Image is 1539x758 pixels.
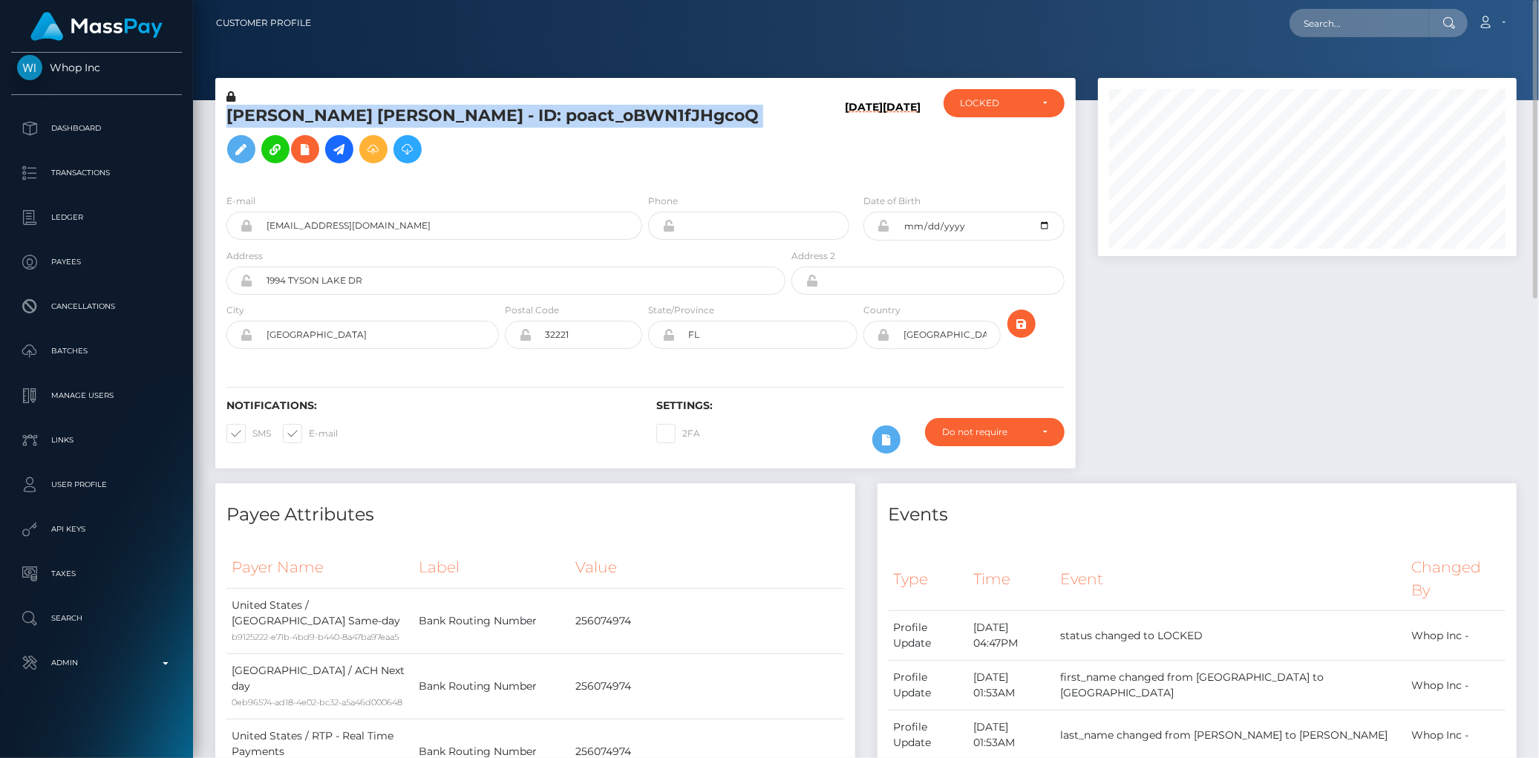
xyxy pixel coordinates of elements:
[648,195,678,208] label: Phone
[863,304,901,317] label: Country
[414,547,571,588] th: Label
[17,474,176,496] p: User Profile
[17,563,176,585] p: Taxes
[11,555,182,592] a: Taxes
[968,547,1055,610] th: Time
[283,424,338,443] label: E-mail
[414,653,571,719] td: Bank Routing Number
[226,424,271,443] label: SMS
[226,195,255,208] label: E-mail
[11,600,182,637] a: Search
[11,154,182,192] a: Transactions
[226,249,263,263] label: Address
[570,653,843,719] td: 256074974
[226,502,844,528] h4: Payee Attributes
[17,607,176,630] p: Search
[1056,611,1407,661] td: status changed to LOCKED
[11,110,182,147] a: Dashboard
[17,55,42,80] img: Whop Inc
[648,304,714,317] label: State/Province
[11,333,182,370] a: Batches
[11,244,182,281] a: Payees
[232,697,402,708] small: 0eb96574-ad18-4e02-bc32-a5a46d000648
[11,199,182,236] a: Ledger
[1406,661,1506,710] td: Whop Inc -
[17,385,176,407] p: Manage Users
[889,502,1506,528] h4: Events
[1056,661,1407,710] td: first_name changed from [GEOGRAPHIC_DATA] to [GEOGRAPHIC_DATA]
[942,426,1030,438] div: Do not require
[226,547,414,588] th: Payer Name
[883,101,921,176] h6: [DATE]
[656,399,1064,412] h6: Settings:
[656,424,700,443] label: 2FA
[226,653,414,719] td: [GEOGRAPHIC_DATA] / ACH Next day
[226,399,634,412] h6: Notifications:
[1406,547,1506,610] th: Changed By
[846,101,883,176] h6: [DATE]
[226,304,244,317] label: City
[505,304,559,317] label: Postal Code
[889,611,969,661] td: Profile Update
[570,588,843,653] td: 256074974
[1406,611,1506,661] td: Whop Inc -
[17,295,176,318] p: Cancellations
[11,422,182,459] a: Links
[11,644,182,682] a: Admin
[570,547,843,588] th: Value
[226,105,777,171] h5: [PERSON_NAME] [PERSON_NAME] - ID: poact_oBWN1fJHgcoQ
[17,429,176,451] p: Links
[232,632,399,642] small: b9125222-e71b-4bd9-b440-8a47ba97eaa5
[791,249,835,263] label: Address 2
[11,61,182,74] span: Whop Inc
[968,661,1055,710] td: [DATE] 01:53AM
[1290,9,1429,37] input: Search...
[11,511,182,548] a: API Keys
[1056,547,1407,610] th: Event
[925,418,1064,446] button: Do not require
[17,162,176,184] p: Transactions
[889,661,969,710] td: Profile Update
[863,195,921,208] label: Date of Birth
[17,652,176,674] p: Admin
[17,251,176,273] p: Payees
[17,518,176,540] p: API Keys
[30,12,163,41] img: MassPay Logo
[961,97,1030,109] div: LOCKED
[889,547,969,610] th: Type
[226,588,414,653] td: United States / [GEOGRAPHIC_DATA] Same-day
[414,588,571,653] td: Bank Routing Number
[11,288,182,325] a: Cancellations
[325,135,353,163] a: Initiate Payout
[11,466,182,503] a: User Profile
[17,117,176,140] p: Dashboard
[968,611,1055,661] td: [DATE] 04:47PM
[216,7,311,39] a: Customer Profile
[17,206,176,229] p: Ledger
[944,89,1065,117] button: LOCKED
[17,340,176,362] p: Batches
[11,377,182,414] a: Manage Users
